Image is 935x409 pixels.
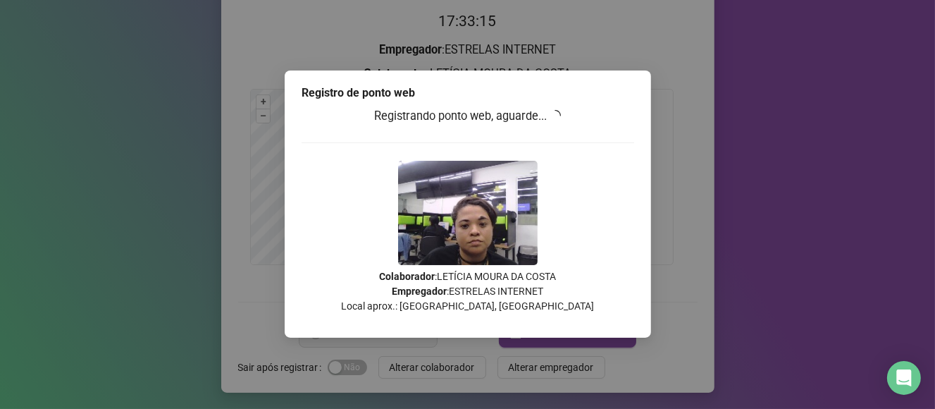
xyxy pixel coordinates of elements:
strong: Empregador [392,286,447,297]
h3: Registrando ponto web, aguarde... [302,107,634,126]
div: Open Intercom Messenger [887,361,921,395]
span: loading [547,107,563,123]
strong: Colaborador [379,271,435,282]
p: : LETÍCIA MOURA DA COSTA : ESTRELAS INTERNET Local aprox.: [GEOGRAPHIC_DATA], [GEOGRAPHIC_DATA] [302,269,634,314]
div: Registro de ponto web [302,85,634,102]
img: 9k= [398,161,538,265]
